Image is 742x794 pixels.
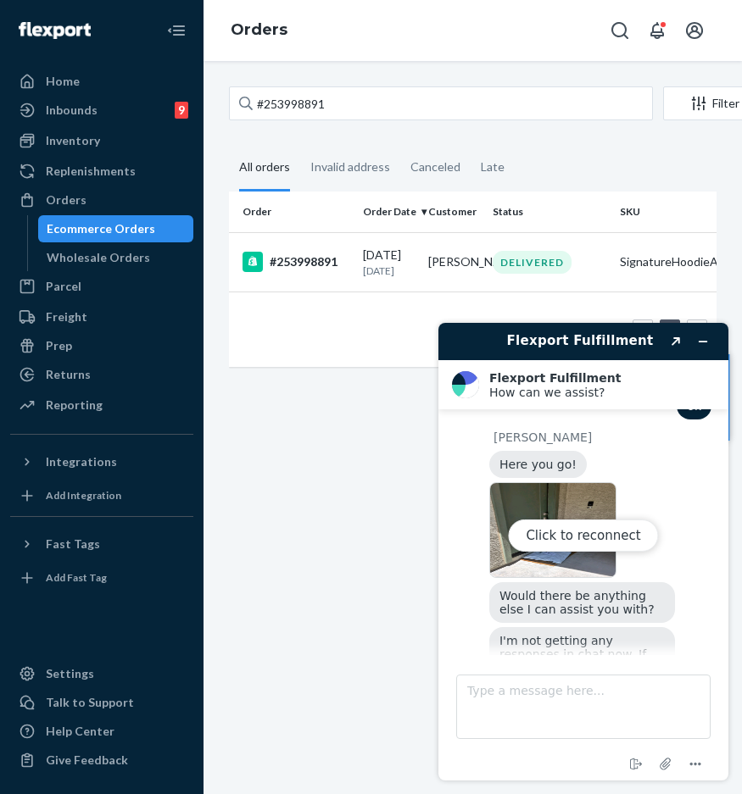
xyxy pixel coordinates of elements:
[363,247,415,278] div: [DATE]
[175,102,188,119] div: 9
[40,12,75,27] span: Chat
[10,482,193,509] a: Add Integration
[46,694,134,711] div: Talk to Support
[10,660,193,687] a: Settings
[678,14,711,47] button: Open account menu
[46,102,98,119] div: Inbounds
[38,244,194,271] a: Wholesale Orders
[481,145,505,189] div: Late
[47,220,155,237] div: Ecommerce Orders
[231,20,287,39] a: Orders
[10,127,193,154] a: Inventory
[47,249,150,266] div: Wholesale Orders
[46,278,81,295] div: Parcel
[410,145,460,189] div: Canceled
[46,453,117,470] div: Integrations
[310,145,390,189] div: Invalid address
[421,232,487,292] td: [PERSON_NAME]
[239,145,290,192] div: All orders
[38,215,194,242] a: Ecommerce Orders
[640,14,674,47] button: Open notifications
[46,665,94,682] div: Settings
[229,86,653,120] input: Search orders
[10,391,193,419] a: Reporting
[10,689,193,716] button: Talk to Support
[46,570,107,585] div: Add Fast Tag
[10,303,193,330] a: Freight
[46,397,103,414] div: Reporting
[425,309,742,794] iframe: Find more information here
[10,564,193,591] a: Add Fast Tag
[10,97,193,124] a: Inbounds9
[493,251,572,274] div: DELIVERED
[10,158,193,185] a: Replenishments
[243,252,349,272] div: #253998891
[46,192,86,208] div: Orders
[10,186,193,214] a: Orders
[159,14,193,47] button: Close Navigation
[363,264,415,278] p: [DATE]
[46,488,121,502] div: Add Integration
[46,73,80,90] div: Home
[19,22,91,39] img: Flexport logo
[10,718,193,745] a: Help Center
[10,448,193,475] button: Integrations
[229,192,356,232] th: Order
[10,530,193,558] button: Fast Tags
[10,332,193,359] a: Prep
[46,366,91,383] div: Returns
[46,132,100,149] div: Inventory
[217,6,301,55] ol: breadcrumbs
[486,192,613,232] th: Status
[10,747,193,774] button: Give Feedback
[46,308,87,325] div: Freight
[10,361,193,388] a: Returns
[46,752,128,769] div: Give Feedback
[46,536,100,552] div: Fast Tags
[603,14,637,47] button: Open Search Box
[46,723,114,740] div: Help Center
[428,204,480,219] div: Customer
[10,273,193,300] a: Parcel
[356,192,421,232] th: Order Date
[10,68,193,95] a: Home
[46,163,136,180] div: Replenishments
[46,337,72,354] div: Prep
